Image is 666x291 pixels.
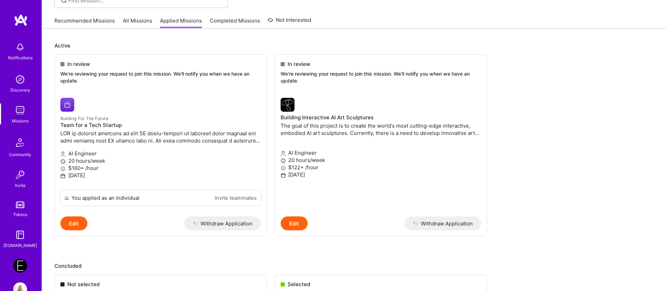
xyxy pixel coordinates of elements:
a: Endeavor: Data Team- 3338DES275 [11,259,29,273]
a: Not Interested [268,16,311,28]
img: discovery [13,72,27,86]
p: $122+ /hour [281,164,481,171]
h4: Team for a Tech Startup [60,122,261,128]
div: Tokens [13,211,27,218]
p: AI Engineer [60,150,261,157]
p: We're reviewing your request to join this mission. We'll notify you when we have an update. [60,70,261,84]
div: Invite [15,182,26,189]
p: 20 hours/week [281,156,481,164]
p: Concluded [54,262,654,269]
a: Building For The Future company logoBuilding For The FutureTeam for a Tech StartupLOR ip dolorsit... [55,92,266,190]
img: tokens [16,202,24,208]
div: Discovery [10,86,30,94]
p: Active [54,42,654,49]
button: Edit [281,216,308,230]
a: Invite teammates [215,194,257,202]
a: All Missions [123,17,152,28]
p: [DATE] [60,172,261,179]
img: Building For The Future company logo [60,98,74,112]
a: Applied Missions [160,17,202,28]
i: icon MoneyGray [60,166,66,171]
small: Building For The Future [60,116,108,121]
i: icon Clock [281,158,286,163]
a: Recommended Missions [54,17,115,28]
img: logo [14,14,28,26]
h4: Building Interactive AI Art Sculptures [281,114,481,121]
i: icon Calendar [60,173,66,179]
img: teamwork [13,103,27,117]
img: Endeavor: Data Team- 3338DES275 [13,259,27,273]
button: Edit [60,216,87,230]
div: [DOMAIN_NAME] [3,242,37,249]
p: We're reviewing your request to join this mission. We'll notify you when we have an update. [281,70,481,84]
div: You applied as an individual [71,194,139,202]
img: company logo [281,98,294,112]
p: $160+ /hour [60,164,261,172]
p: [DATE] [281,171,481,178]
span: In review [67,60,90,68]
p: The goal of this project is to create the world's most cutting-edge interactive, embodied AI art ... [281,122,481,137]
p: 20 hours/week [60,157,261,164]
button: Withdraw Application [185,216,261,230]
i: icon Applicant [60,152,66,157]
a: Completed Missions [210,17,260,28]
img: bell [13,40,27,54]
div: Community [9,151,31,158]
i: icon Applicant [281,151,286,156]
div: Missions [12,117,29,125]
img: Invite [13,168,27,182]
button: Withdraw Application [404,216,481,230]
img: guide book [13,228,27,242]
i: icon MoneyGray [281,165,286,171]
a: company logoBuilding Interactive AI Art SculpturesThe goal of this project is to create the world... [275,92,487,216]
i: icon Calendar [281,173,286,178]
p: LOR ip dolorsit ametcons ad elit SE doeiu-tempori ut laboreet dolor magnaal eni admi veniamq nost... [60,130,261,144]
i: icon Clock [60,159,66,164]
div: Notifications [8,54,33,61]
img: Community [12,134,28,151]
span: In review [288,60,310,68]
p: AI Engineer [281,149,481,156]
